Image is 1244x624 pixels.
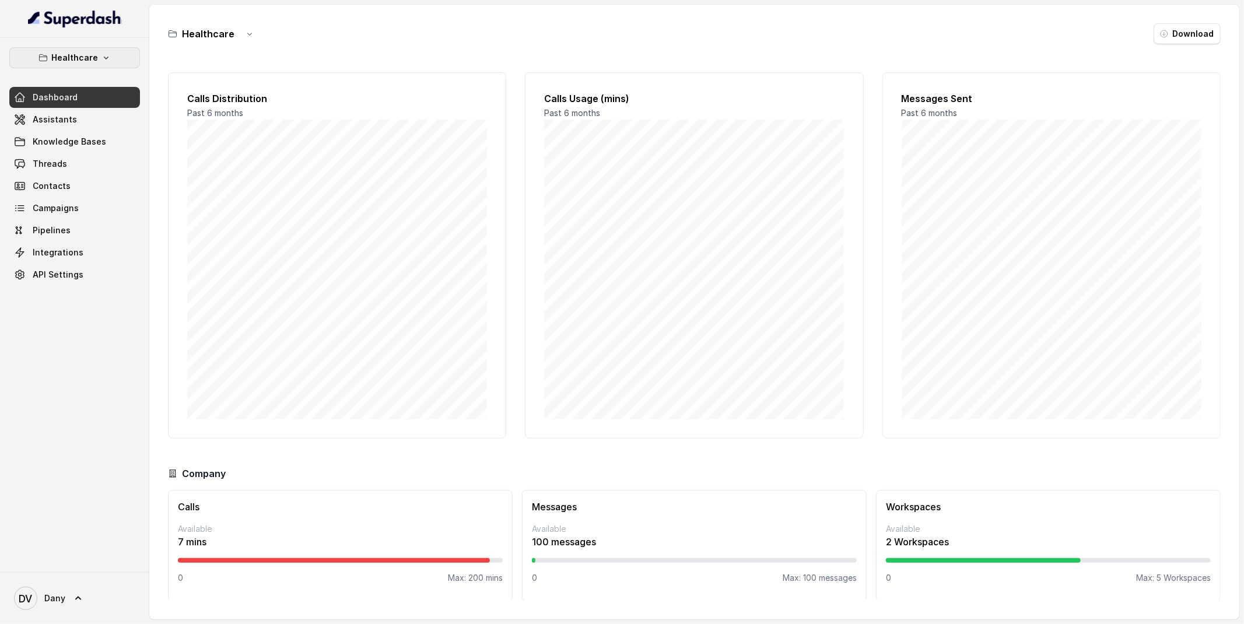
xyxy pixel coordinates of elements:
p: 0 [886,572,891,584]
h2: Calls Usage (mins) [544,92,844,106]
a: Contacts [9,176,140,197]
span: Past 6 months [187,108,243,118]
span: Past 6 months [902,108,958,118]
p: Max: 200 mins [448,572,503,584]
a: Dany [9,582,140,615]
h3: Messages [532,500,857,514]
span: Assistants [33,114,77,125]
span: Campaigns [33,202,79,214]
h3: Calls [178,500,503,514]
span: Past 6 months [544,108,600,118]
span: Threads [33,158,67,170]
span: Dashboard [33,92,78,103]
a: Threads [9,153,140,174]
span: Knowledge Bases [33,136,106,148]
p: Max: 100 messages [783,572,857,584]
p: 100 messages [532,535,857,549]
button: Download [1154,23,1221,44]
a: Knowledge Bases [9,131,140,152]
p: Healthcare [51,51,98,65]
span: Dany [44,593,65,604]
a: Dashboard [9,87,140,108]
a: API Settings [9,264,140,285]
h3: Healthcare [182,27,234,41]
h3: Company [182,467,226,481]
p: 7 mins [178,535,503,549]
p: Available [178,523,503,535]
h3: Workspaces [886,500,1211,514]
h2: Calls Distribution [187,92,487,106]
img: light.svg [28,9,122,28]
button: Healthcare [9,47,140,68]
span: Pipelines [33,225,71,236]
p: Available [886,523,1211,535]
a: Campaigns [9,198,140,219]
h2: Messages Sent [902,92,1201,106]
a: Pipelines [9,220,140,241]
a: Assistants [9,109,140,130]
span: API Settings [33,269,83,281]
p: Available [532,523,857,535]
span: Integrations [33,247,83,258]
p: 0 [178,572,183,584]
text: DV [19,593,33,605]
p: Max: 5 Workspaces [1136,572,1211,584]
a: Integrations [9,242,140,263]
span: Contacts [33,180,71,192]
p: 0 [532,572,537,584]
p: 2 Workspaces [886,535,1211,549]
